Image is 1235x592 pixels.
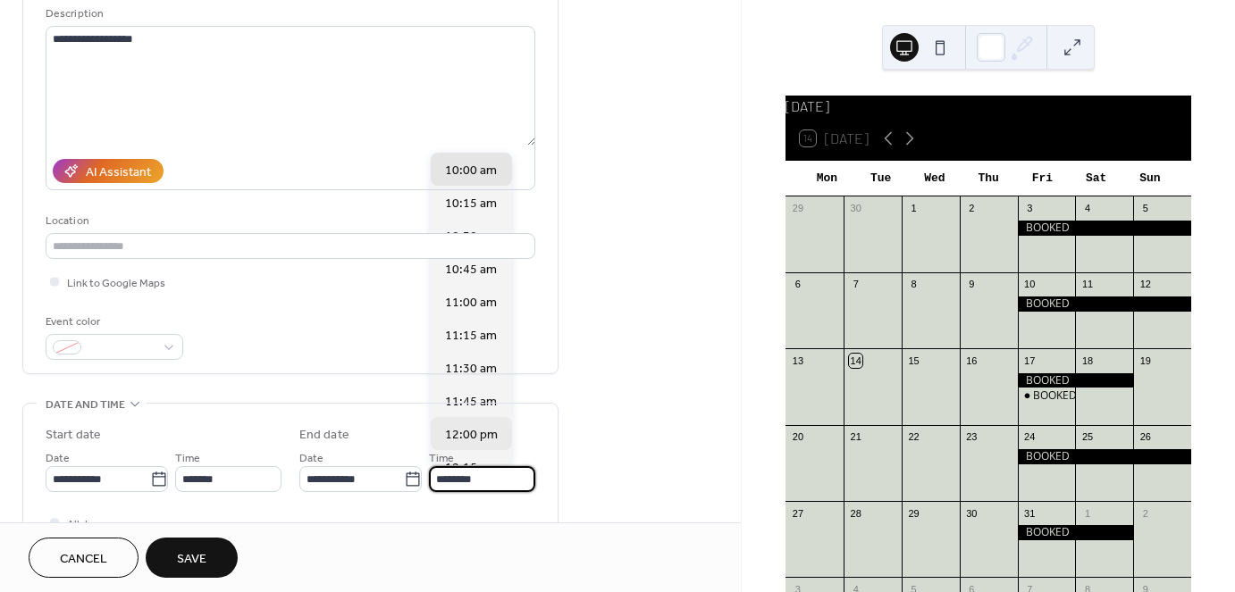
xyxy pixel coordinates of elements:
div: BOOKED [1018,388,1076,404]
div: 5 [1138,202,1152,215]
div: 11 [1080,278,1094,291]
span: Save [177,550,206,569]
span: Link to Google Maps [67,274,165,293]
div: 30 [849,202,862,215]
div: 1 [1080,506,1094,520]
div: BOOKED [1018,296,1191,312]
div: 22 [907,430,920,444]
div: 7 [849,278,862,291]
div: BOOKED [1018,449,1191,464]
div: AI Assistant [86,163,151,182]
span: Time [175,449,200,468]
div: Mon [800,161,853,196]
div: 18 [1080,354,1094,367]
div: BOOKED [1033,388,1077,404]
div: 17 [1023,354,1037,367]
div: [DATE] [786,96,1191,117]
div: 2 [965,202,979,215]
div: Sun [1123,161,1177,196]
div: 31 [1023,506,1037,520]
div: 2 [1138,506,1152,520]
div: 21 [849,430,862,444]
div: 12 [1138,278,1152,291]
div: 8 [907,278,920,291]
div: 9 [965,278,979,291]
div: 14 [849,354,862,367]
div: 20 [791,430,804,444]
div: End date [299,426,349,445]
button: Cancel [29,538,139,578]
div: Event color [46,313,180,331]
div: Tue [853,161,907,196]
div: 25 [1080,430,1094,444]
button: Save [146,538,238,578]
span: Date [46,449,70,468]
div: 26 [1138,430,1152,444]
div: BOOKED [1018,373,1134,388]
div: 6 [791,278,804,291]
div: Sat [1069,161,1122,196]
div: 4 [1080,202,1094,215]
div: BOOKED [1018,525,1134,540]
button: AI Assistant [53,159,164,183]
div: 1 [907,202,920,215]
span: Time [429,449,454,468]
div: 27 [791,506,804,520]
span: Cancel [60,550,107,569]
div: 24 [1023,430,1037,444]
div: 29 [907,506,920,520]
div: Wed [908,161,962,196]
div: 30 [965,506,979,520]
div: 13 [791,354,804,367]
div: 23 [965,430,979,444]
div: 10 [1023,278,1037,291]
div: 19 [1138,354,1152,367]
div: Description [46,4,532,23]
div: BOOKED [1018,221,1191,236]
div: Thu [962,161,1015,196]
div: 28 [849,506,862,520]
div: 3 [1023,202,1037,215]
div: Fri [1015,161,1069,196]
span: Date [299,449,323,468]
div: 15 [907,354,920,367]
div: Location [46,212,532,230]
div: 16 [965,354,979,367]
div: 29 [791,202,804,215]
span: All day [67,515,98,534]
div: Start date [46,426,101,445]
span: Date and time [46,396,125,414]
